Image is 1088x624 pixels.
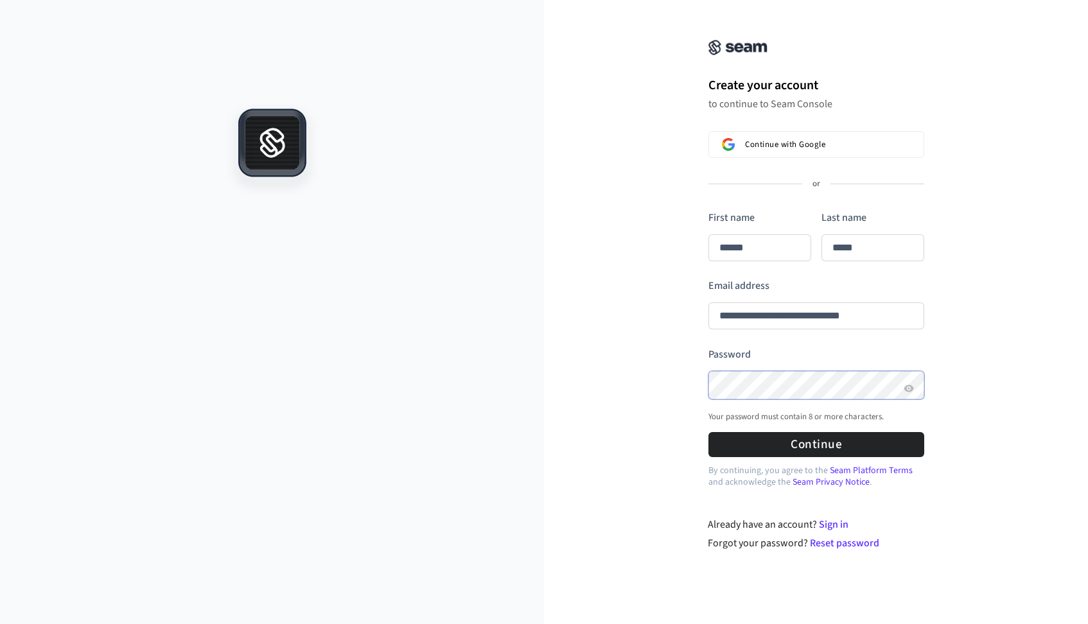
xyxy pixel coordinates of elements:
button: Show password [901,381,917,396]
p: By continuing, you agree to the and acknowledge the . [708,465,924,488]
button: Continue [708,432,924,457]
label: Last name [821,211,866,225]
p: Your password must contain 8 or more characters. [708,412,884,422]
label: Password [708,347,751,361]
label: First name [708,211,755,225]
a: Seam Platform Terms [830,464,913,477]
a: Seam Privacy Notice [793,476,870,489]
button: Sign in with GoogleContinue with Google [708,131,924,158]
a: Sign in [819,517,848,532]
h1: Create your account [708,76,924,95]
div: Forgot your password? [708,535,924,551]
a: Reset password [810,536,879,550]
p: or [812,178,820,190]
div: Already have an account? [708,517,924,532]
label: Email address [708,279,769,293]
p: to continue to Seam Console [708,98,924,110]
span: Continue with Google [745,139,825,150]
img: Seam Console [708,40,768,55]
img: Sign in with Google [722,138,735,151]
